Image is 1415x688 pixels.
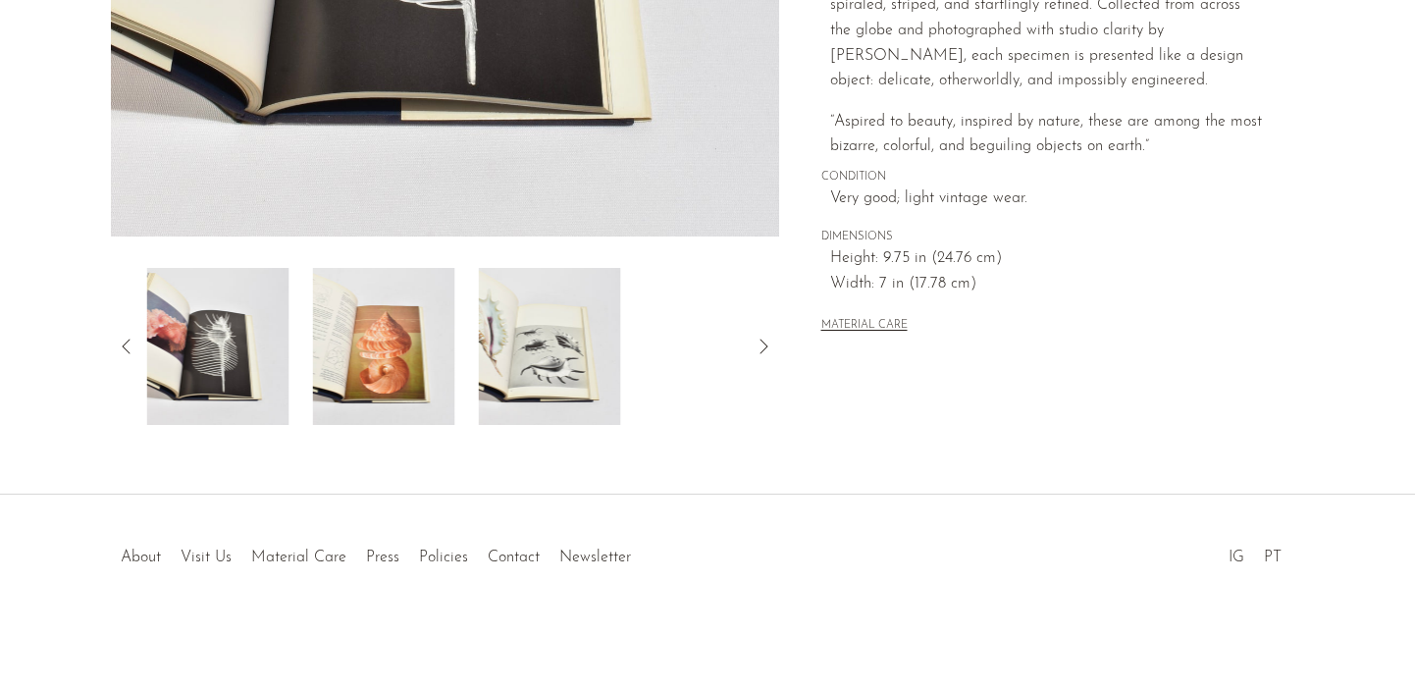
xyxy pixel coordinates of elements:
a: Press [366,550,399,565]
a: About [121,550,161,565]
span: DIMENSIONS [821,229,1263,246]
ul: Social Medias [1219,534,1291,571]
ul: Quick links [111,534,641,571]
img: The Shell [313,268,455,425]
button: MATERIAL CARE [821,319,908,334]
span: CONDITION [821,169,1263,186]
a: Material Care [251,550,346,565]
p: “Aspired to beauty, inspired by nature, these are among the most bizarre, colorful, and beguiling... [830,110,1263,160]
img: The Shell [147,268,289,425]
a: Visit Us [181,550,232,565]
span: Height: 9.75 in (24.76 cm) [830,246,1263,272]
a: Policies [419,550,468,565]
span: Very good; light vintage wear. [830,186,1263,212]
a: IG [1229,550,1244,565]
img: The Shell [479,268,621,425]
a: Contact [488,550,540,565]
span: Width: 7 in (17.78 cm) [830,272,1263,297]
a: PT [1264,550,1282,565]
